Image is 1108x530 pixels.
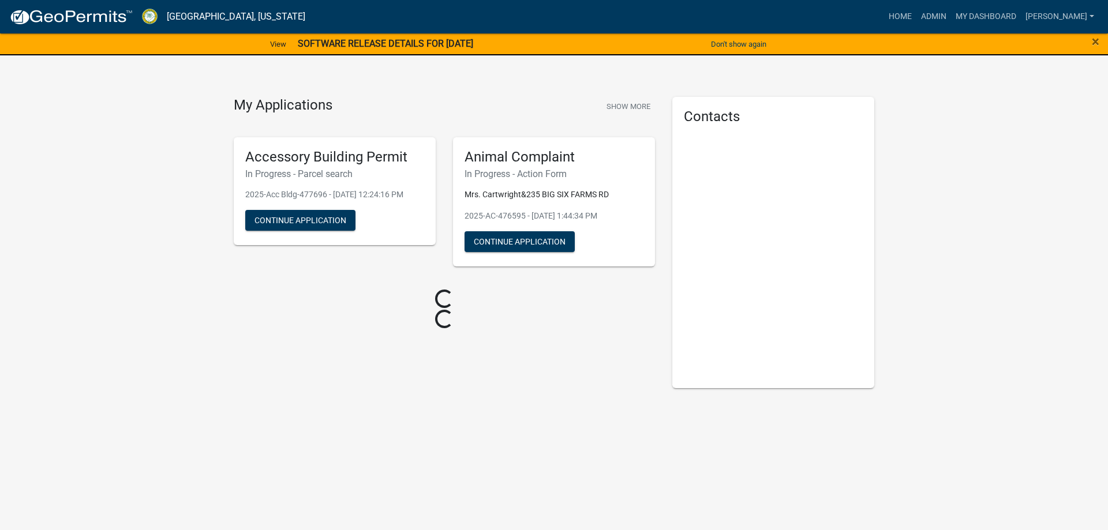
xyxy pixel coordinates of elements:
[1092,35,1099,48] button: Close
[245,189,424,201] p: 2025-Acc Bldg-477696 - [DATE] 12:24:16 PM
[298,38,473,49] strong: SOFTWARE RELEASE DETAILS FOR [DATE]
[1092,33,1099,50] span: ×
[465,149,643,166] h5: Animal Complaint
[1021,6,1099,28] a: [PERSON_NAME]
[706,35,771,54] button: Don't show again
[602,97,655,116] button: Show More
[245,168,424,179] h6: In Progress - Parcel search
[684,108,863,125] h5: Contacts
[916,6,951,28] a: Admin
[245,210,355,231] button: Continue Application
[234,97,332,114] h4: My Applications
[245,149,424,166] h5: Accessory Building Permit
[465,231,575,252] button: Continue Application
[167,7,305,27] a: [GEOGRAPHIC_DATA], [US_STATE]
[951,6,1021,28] a: My Dashboard
[265,35,291,54] a: View
[142,9,158,24] img: Crawford County, Georgia
[465,210,643,222] p: 2025-AC-476595 - [DATE] 1:44:34 PM
[884,6,916,28] a: Home
[465,168,643,179] h6: In Progress - Action Form
[465,189,643,201] p: Mrs. Cartwright&235 BIG SIX FARMS RD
